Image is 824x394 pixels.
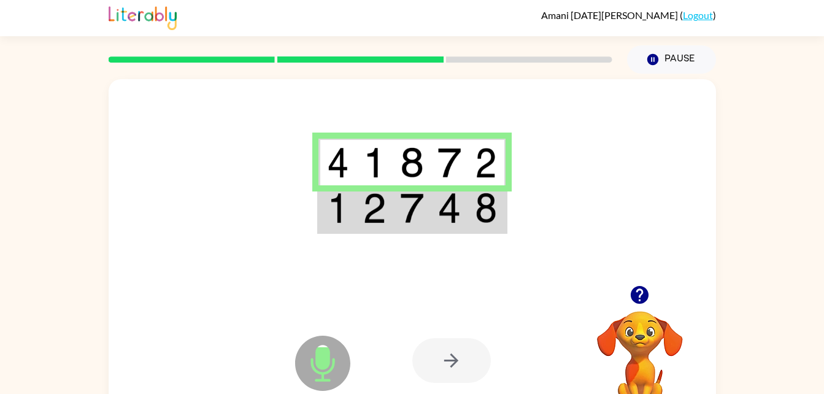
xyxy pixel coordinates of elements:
[400,193,423,223] img: 7
[541,9,680,21] span: Amani [DATE][PERSON_NAME]
[363,193,386,223] img: 2
[437,147,461,178] img: 7
[541,9,716,21] div: ( )
[437,193,461,223] img: 4
[327,147,349,178] img: 4
[400,147,423,178] img: 8
[109,3,177,30] img: Literably
[475,147,497,178] img: 2
[327,193,349,223] img: 1
[475,193,497,223] img: 8
[627,45,716,74] button: Pause
[683,9,713,21] a: Logout
[363,147,386,178] img: 1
